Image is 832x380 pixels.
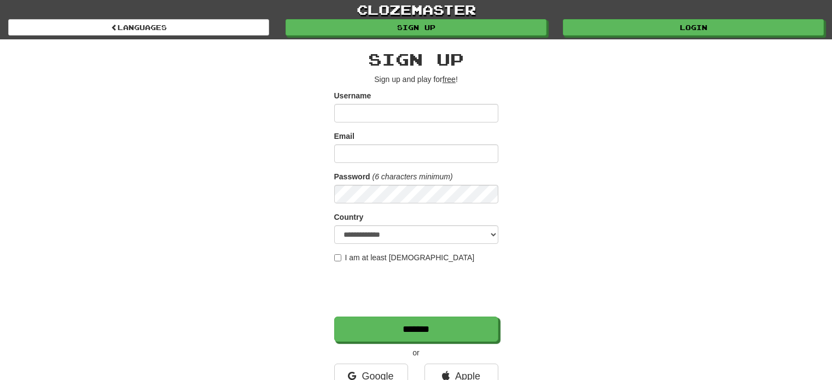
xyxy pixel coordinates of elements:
[443,75,456,84] u: free
[334,50,498,68] h2: Sign up
[373,172,453,181] em: (6 characters minimum)
[334,252,475,263] label: I am at least [DEMOGRAPHIC_DATA]
[334,347,498,358] p: or
[334,90,371,101] label: Username
[286,19,546,36] a: Sign up
[334,131,354,142] label: Email
[334,212,364,223] label: Country
[563,19,824,36] a: Login
[334,254,341,261] input: I am at least [DEMOGRAPHIC_DATA]
[8,19,269,36] a: Languages
[334,171,370,182] label: Password
[334,268,501,311] iframe: reCAPTCHA
[334,74,498,85] p: Sign up and play for !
